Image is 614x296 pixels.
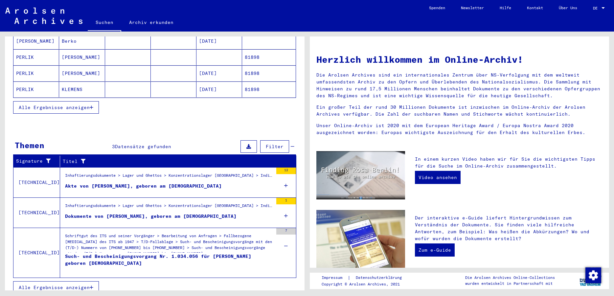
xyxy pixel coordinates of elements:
mat-cell: 81898 [242,81,295,97]
a: Zum e-Guide [415,243,455,257]
a: Video ansehen [415,171,461,184]
div: Inhaftierungsdokumente > Lager und Ghettos > Konzentrationslager [GEOGRAPHIC_DATA] > Individuelle... [65,172,273,182]
mat-cell: KLEMENS [59,81,105,97]
div: Schriftgut des ITS und seiner Vorgänger > Bearbeitung von Anfragen > Fallbezogene [MEDICAL_DATA] ... [65,233,273,253]
img: Arolsen_neg.svg [5,8,82,24]
a: Datenschutzerklärung [351,274,410,281]
p: Copyright © Arolsen Archives, 2021 [322,281,410,287]
div: 1 [276,198,296,204]
div: Signature [16,156,60,167]
td: [TECHNICAL_ID] [13,228,60,278]
span: Filter [266,144,284,149]
img: video.jpg [316,151,405,199]
div: 7 [276,228,296,235]
td: [TECHNICAL_ID] [13,197,60,228]
span: Datensätze gefunden [115,144,171,149]
div: Inhaftierungsdokumente > Lager und Ghettos > Konzentrationslager [GEOGRAPHIC_DATA] > Individuelle... [65,203,273,212]
div: Themen [15,139,44,151]
button: Filter [260,140,289,153]
h1: Herzlich willkommen im Online-Archiv! [316,53,603,66]
p: Unser Online-Archiv ist 2020 mit dem European Heritage Award / Europa Nostra Award 2020 ausgezeic... [316,122,603,136]
a: Suchen [88,14,121,32]
mat-cell: [PERSON_NAME] [59,65,105,81]
mat-cell: Berko [59,33,105,49]
mat-cell: [DATE] [196,33,242,49]
img: yv_logo.png [578,272,603,289]
mat-cell: [PERSON_NAME] [59,49,105,65]
img: eguide.jpg [316,210,405,269]
p: Der interaktive e-Guide liefert Hintergrundwissen zum Verständnis der Dokumente. Sie finden viele... [415,215,603,242]
button: Alle Ergebnisse anzeigen [13,101,99,114]
mat-cell: 81898 [242,49,295,65]
mat-cell: PERLIK [13,65,59,81]
span: DE [593,6,600,11]
mat-cell: [DATE] [196,81,242,97]
p: Die Arolsen Archives Online-Collections [465,275,555,281]
td: [TECHNICAL_ID] [13,167,60,197]
div: Dokumente von [PERSON_NAME], geboren am [DEMOGRAPHIC_DATA] [65,213,237,220]
div: Akte von [PERSON_NAME], geboren am [DEMOGRAPHIC_DATA] [65,183,222,190]
mat-cell: PERLIK [13,81,59,97]
div: Titel [63,156,288,167]
mat-cell: [PERSON_NAME] [13,33,59,49]
span: Alle Ergebnisse anzeigen [19,104,90,110]
div: Such- und Bescheinigungsvorgang Nr. 1.034.056 für [PERSON_NAME] geboren [DEMOGRAPHIC_DATA] [65,253,273,273]
button: Alle Ergebnisse anzeigen [13,281,99,294]
div: Signature [16,158,52,165]
p: In einem kurzen Video haben wir für Sie die wichtigsten Tipps für die Suche im Online-Archiv zusa... [415,156,603,170]
mat-cell: PERLIK [13,49,59,65]
p: wurden entwickelt in Partnerschaft mit [465,281,555,286]
a: Archiv erkunden [121,14,181,30]
a: Impressum [322,274,348,281]
p: Die Arolsen Archives sind ein internationales Zentrum über NS-Verfolgung mit dem weltweit umfasse... [316,72,603,99]
mat-cell: 81898 [242,65,295,81]
div: 12 [276,168,296,174]
mat-cell: [DATE] [196,65,242,81]
p: Ein großer Teil der rund 30 Millionen Dokumente ist inzwischen im Online-Archiv der Arolsen Archi... [316,104,603,118]
img: Zustimmung ändern [585,267,601,283]
span: 3 [112,144,115,149]
div: Titel [63,158,280,165]
span: Alle Ergebnisse anzeigen [19,285,90,290]
div: | [322,274,410,281]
